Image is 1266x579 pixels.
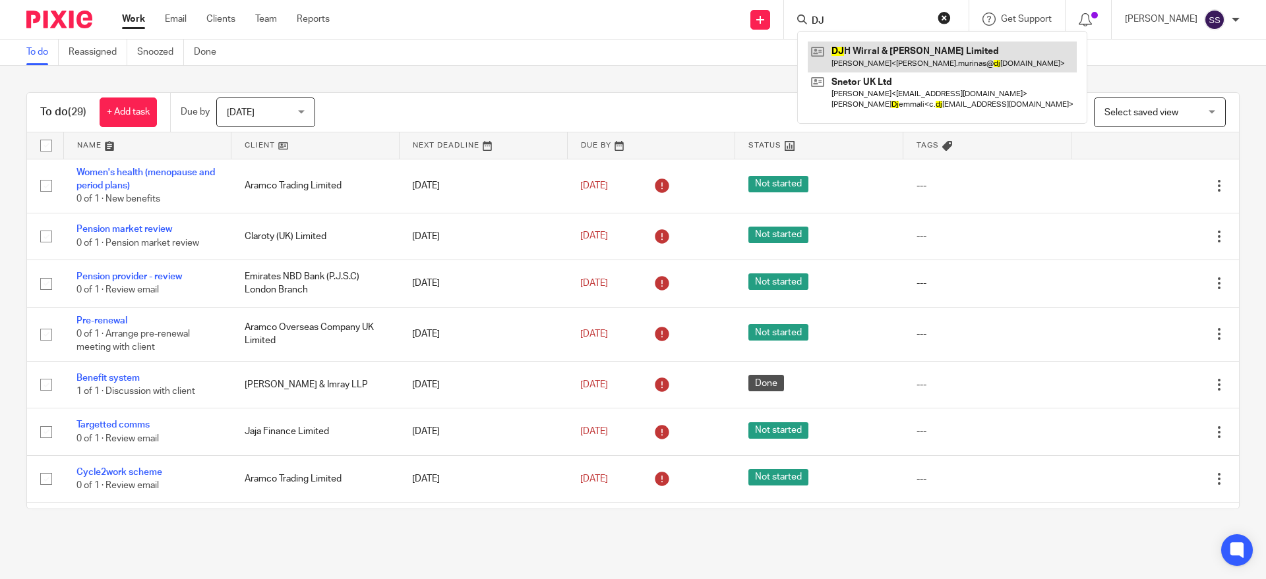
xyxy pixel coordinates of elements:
[1001,14,1052,24] span: Get Support
[1104,108,1178,117] span: Select saved view
[231,159,400,213] td: Aramco Trading Limited
[399,503,567,549] td: [DATE]
[399,455,567,502] td: [DATE]
[76,420,150,429] a: Targetted comms
[40,105,86,119] h1: To do
[399,213,567,260] td: [DATE]
[137,40,184,65] a: Snoozed
[206,13,235,26] a: Clients
[399,307,567,361] td: [DATE]
[231,260,400,307] td: Emirates NBD Bank (P.J.S.C) London Branch
[580,474,608,483] span: [DATE]
[399,362,567,408] td: [DATE]
[917,327,1058,341] div: ---
[399,260,567,307] td: [DATE]
[917,277,1058,290] div: ---
[748,422,808,439] span: Not started
[194,40,226,65] a: Done
[76,387,195,396] span: 1 of 1 · Discussion with client
[580,329,608,339] span: [DATE]
[231,408,400,455] td: Jaja Finance Limited
[76,225,172,234] a: Pension market review
[122,13,145,26] a: Work
[580,279,608,288] span: [DATE]
[231,503,400,549] td: [PERSON_NAME] Cundell Engineers Limited
[76,329,190,352] span: 0 of 1 · Arrange pre-renewal meeting with client
[580,380,608,389] span: [DATE]
[938,11,951,24] button: Clear
[748,469,808,485] span: Not started
[227,108,255,117] span: [DATE]
[181,105,210,119] p: Due by
[165,13,187,26] a: Email
[748,324,808,341] span: Not started
[580,181,608,190] span: [DATE]
[580,427,608,436] span: [DATE]
[26,40,59,65] a: To do
[231,307,400,361] td: Aramco Overseas Company UK Limited
[76,481,159,490] span: 0 of 1 · Review email
[917,472,1058,485] div: ---
[748,176,808,192] span: Not started
[76,316,127,325] a: Pre-renewal
[580,232,608,241] span: [DATE]
[231,455,400,502] td: Aramco Trading Limited
[917,230,1058,243] div: ---
[255,13,277,26] a: Team
[76,468,162,477] a: Cycle2work scheme
[76,238,199,248] span: 0 of 1 · Pension market review
[917,425,1058,438] div: ---
[76,373,140,383] a: Benefit system
[748,375,784,391] span: Done
[1204,9,1225,30] img: svg%3E
[69,40,127,65] a: Reassigned
[399,159,567,213] td: [DATE]
[100,97,157,127] a: + Add task
[76,285,159,294] span: 0 of 1 · Review email
[76,434,159,443] span: 0 of 1 · Review email
[231,213,400,260] td: Claroty (UK) Limited
[68,107,86,117] span: (29)
[399,408,567,455] td: [DATE]
[1125,13,1197,26] p: [PERSON_NAME]
[76,194,160,204] span: 0 of 1 · New benefits
[76,168,215,190] a: Women's health (menopause and period plans)
[748,227,808,243] span: Not started
[231,362,400,408] td: [PERSON_NAME] & Imray LLP
[917,179,1058,192] div: ---
[810,16,929,28] input: Search
[297,13,330,26] a: Reports
[917,142,939,149] span: Tags
[76,272,182,281] a: Pension provider - review
[917,378,1058,391] div: ---
[26,11,92,28] img: Pixie
[748,273,808,290] span: Not started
